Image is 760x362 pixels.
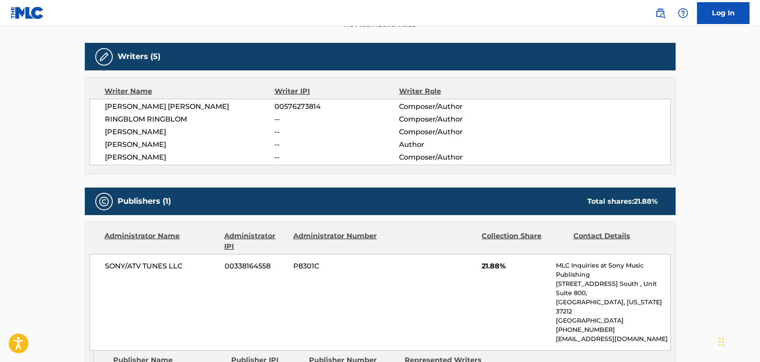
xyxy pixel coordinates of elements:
[225,231,287,252] div: Administrator IPI
[716,320,760,362] iframe: Chat Widget
[105,101,275,112] span: [PERSON_NAME] [PERSON_NAME]
[697,2,750,24] a: Log In
[634,197,658,205] span: 21.88 %
[99,52,109,62] img: Writers
[482,231,566,252] div: Collection Share
[274,114,399,125] span: --
[99,196,109,207] img: Publishers
[118,52,161,62] h5: Writers (5)
[105,152,275,163] span: [PERSON_NAME]
[674,4,692,22] div: Help
[655,8,666,18] img: search
[10,7,44,19] img: MLC Logo
[274,101,399,112] span: 00576273814
[678,8,688,18] img: help
[588,196,658,207] div: Total shares:
[225,261,287,271] span: 00338164558
[399,152,512,163] span: Composer/Author
[556,261,670,279] p: MLC Inquiries at Sony Music Publishing
[274,152,399,163] span: --
[105,261,219,271] span: SONY/ATV TUNES LLC
[274,86,399,97] div: Writer IPI
[274,139,399,150] span: --
[399,114,512,125] span: Composer/Author
[556,279,670,298] p: [STREET_ADDRESS] South , Unit Suite 800,
[399,101,512,112] span: Composer/Author
[105,86,275,97] div: Writer Name
[118,196,171,206] h5: Publishers (1)
[293,231,378,252] div: Administrator Number
[719,329,724,355] div: Drag
[399,127,512,137] span: Composer/Author
[652,4,669,22] a: Public Search
[293,261,378,271] span: P8301C
[556,325,670,334] p: [PHONE_NUMBER]
[274,127,399,137] span: --
[482,261,549,271] span: 21.88%
[556,298,670,316] p: [GEOGRAPHIC_DATA], [US_STATE] 37212
[556,334,670,344] p: [EMAIL_ADDRESS][DOMAIN_NAME]
[105,127,275,137] span: [PERSON_NAME]
[105,231,218,252] div: Administrator Name
[399,86,512,97] div: Writer Role
[105,114,275,125] span: RINGBLOM RINGBLOM
[399,139,512,150] span: Author
[573,231,658,252] div: Contact Details
[556,316,670,325] p: [GEOGRAPHIC_DATA]
[105,139,275,150] span: [PERSON_NAME]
